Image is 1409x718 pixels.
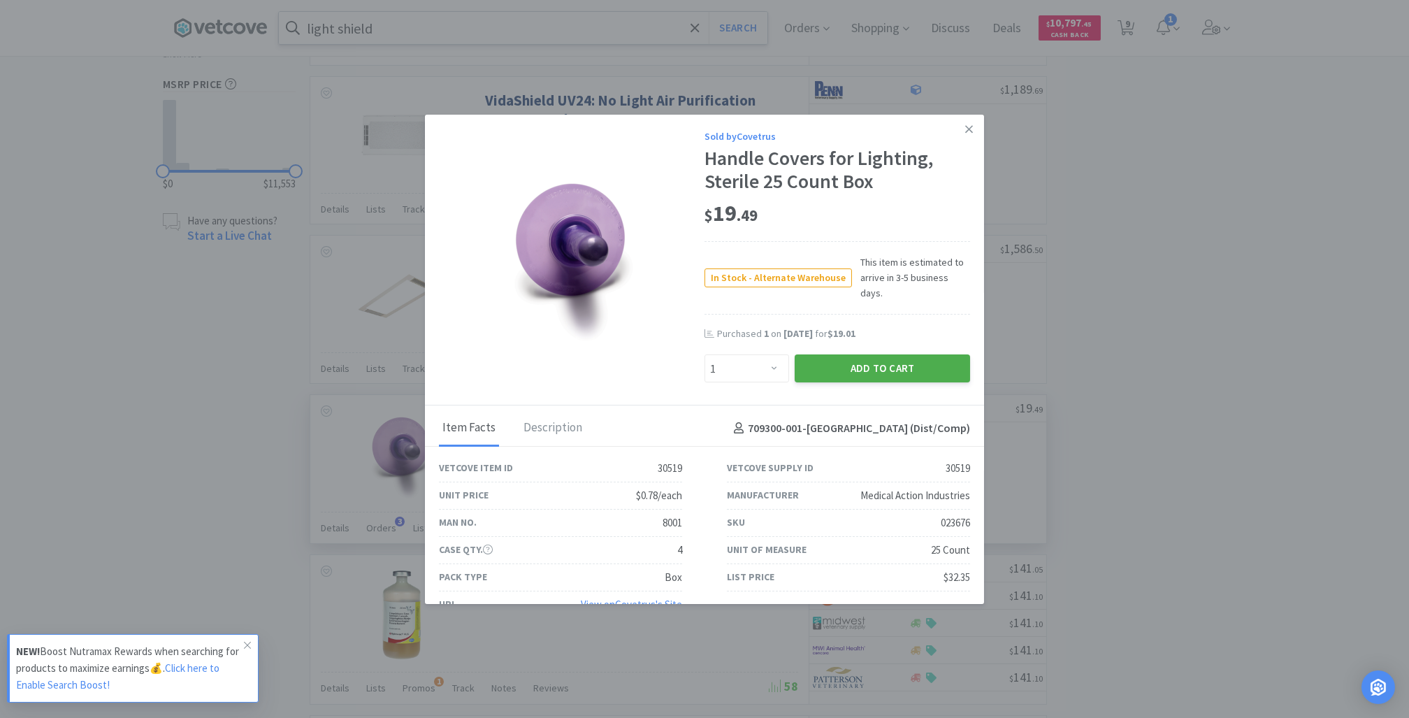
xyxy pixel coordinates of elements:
[705,269,851,287] span: In Stock - Alternate Warehouse
[795,354,970,382] button: Add to Cart
[704,147,970,194] div: Handle Covers for Lighting, Sterile 25 Count Box
[439,596,456,612] div: URL
[931,542,970,559] div: 25 Count
[727,542,807,557] div: Unit of Measure
[704,206,713,225] span: $
[496,168,647,343] img: 41d57903321b4f0ba6218d14166fd929_30519.png
[727,515,745,530] div: SKU
[737,206,758,225] span: . 49
[1361,670,1395,704] div: Open Intercom Messenger
[727,460,814,475] div: Vetcove Supply ID
[520,411,586,446] div: Description
[439,569,487,584] div: Pack Type
[636,487,682,504] div: $0.78/each
[852,254,970,301] span: This item is estimated to arrive in 3-5 business days.
[728,419,970,438] h4: 709300-001 - [GEOGRAPHIC_DATA] (Dist/Comp)
[439,460,513,475] div: Vetcove Item ID
[439,542,493,557] div: Case Qty.
[16,645,40,658] strong: NEW!
[7,634,259,703] a: NEW!Boost Nutramax Rewards when searching for products to maximize earnings💰.Click here to Enable...
[941,515,970,531] div: 023676
[727,569,774,584] div: List Price
[764,327,769,340] span: 1
[860,487,970,504] div: Medical Action Industries
[581,598,682,611] a: View onCovetrus's Site
[783,327,813,340] span: [DATE]
[677,542,682,559] div: 4
[717,327,970,341] div: Purchased on for
[439,515,477,530] div: Man No.
[944,569,970,586] div: $32.35
[658,460,682,477] div: 30519
[946,460,970,477] div: 30519
[828,327,855,340] span: $19.01
[663,515,682,531] div: 8001
[704,129,970,144] div: Sold by Covetrus
[439,487,489,503] div: Unit Price
[16,643,244,694] p: Boost Nutramax Rewards when searching for products to maximize earnings💰.
[665,569,682,586] div: Box
[704,199,758,227] span: 19
[727,487,799,503] div: Manufacturer
[439,411,499,446] div: Item Facts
